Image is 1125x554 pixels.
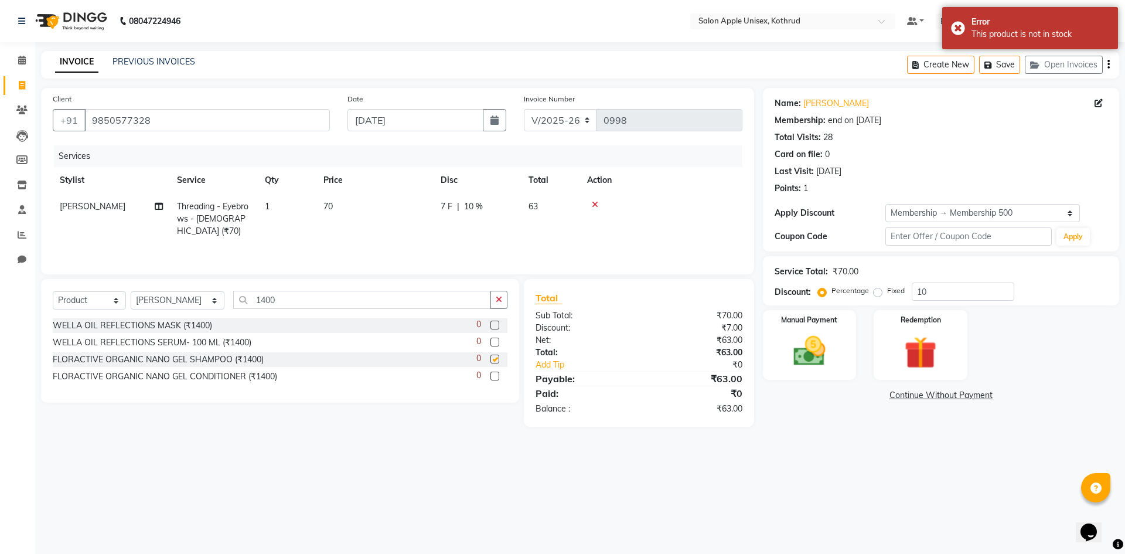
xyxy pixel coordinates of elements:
label: Manual Payment [781,315,837,325]
div: 28 [823,131,833,144]
a: [PERSON_NAME] [803,97,869,110]
a: Add Tip [527,359,657,371]
button: Save [979,56,1020,74]
div: FLORACTIVE ORGANIC NANO GEL CONDITIONER (₹1400) [53,371,277,383]
div: Payable: [527,372,639,386]
div: FLORACTIVE ORGANIC NANO GEL SHAMPOO (₹1400) [53,354,264,366]
iframe: chat widget [1076,507,1113,542]
div: Service Total: [775,266,828,278]
label: Invoice Number [524,94,575,104]
b: 08047224946 [129,5,180,38]
div: ₹70.00 [833,266,858,278]
button: Create New [907,56,974,74]
div: Total: [527,346,639,359]
div: Coupon Code [775,230,885,243]
span: | [457,200,459,213]
button: Apply [1056,228,1090,246]
div: ₹63.00 [639,346,751,359]
img: _cash.svg [783,332,836,370]
div: ₹0 [657,359,751,371]
th: Service [170,167,258,193]
span: [PERSON_NAME] [60,201,125,212]
div: ₹70.00 [639,310,751,322]
div: end on [DATE] [828,114,881,127]
div: Card on file: [775,148,823,161]
div: ₹0 [639,386,751,400]
label: Fixed [887,286,905,296]
th: Action [580,167,742,193]
div: WELLA OIL REFLECTIONS SERUM- 100 ML (₹1400) [53,337,251,349]
label: Redemption [901,315,941,325]
div: This product is not in stock [971,28,1109,40]
th: Price [316,167,434,193]
div: Discount: [527,322,639,334]
label: Percentage [831,286,869,296]
div: 0 [825,148,830,161]
th: Disc [434,167,521,193]
div: ₹63.00 [639,334,751,346]
img: _gift.svg [894,332,947,373]
div: Error [971,16,1109,28]
span: 0 [476,335,481,348]
input: Search by Name/Mobile/Email/Code [84,109,330,131]
div: Name: [775,97,801,110]
span: 63 [529,201,538,212]
span: 1 [265,201,270,212]
div: Net: [527,334,639,346]
div: 1 [803,182,808,195]
div: ₹63.00 [639,403,751,415]
span: 70 [323,201,333,212]
img: logo [30,5,110,38]
span: Threading - Eyebrows - [DEMOGRAPHIC_DATA] (₹70) [177,201,248,236]
div: Points: [775,182,801,195]
div: Balance : [527,403,639,415]
span: 0 [476,318,481,331]
input: Search or Scan [233,291,491,309]
div: Sub Total: [527,310,639,322]
div: Paid: [527,386,639,400]
a: Continue Without Payment [765,389,1117,402]
th: Qty [258,167,316,193]
a: INVOICE [55,52,98,73]
div: Membership: [775,114,826,127]
button: +91 [53,109,86,131]
th: Stylist [53,167,170,193]
input: Enter Offer / Coupon Code [885,227,1052,246]
a: PREVIOUS INVOICES [112,56,195,67]
div: Services [54,145,751,167]
div: ₹63.00 [639,372,751,386]
div: Last Visit: [775,165,814,178]
span: 0 [476,369,481,382]
span: Total [536,292,562,304]
span: 0 [476,352,481,365]
th: Total [521,167,580,193]
div: Apply Discount [775,207,885,219]
span: 10 % [464,200,483,213]
button: Open Invoices [1025,56,1103,74]
div: Discount: [775,286,811,298]
span: 7 F [441,200,452,213]
div: ₹7.00 [639,322,751,334]
label: Date [347,94,363,104]
div: WELLA OIL REFLECTIONS MASK (₹1400) [53,320,212,332]
div: [DATE] [816,165,841,178]
label: Client [53,94,71,104]
div: Total Visits: [775,131,821,144]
